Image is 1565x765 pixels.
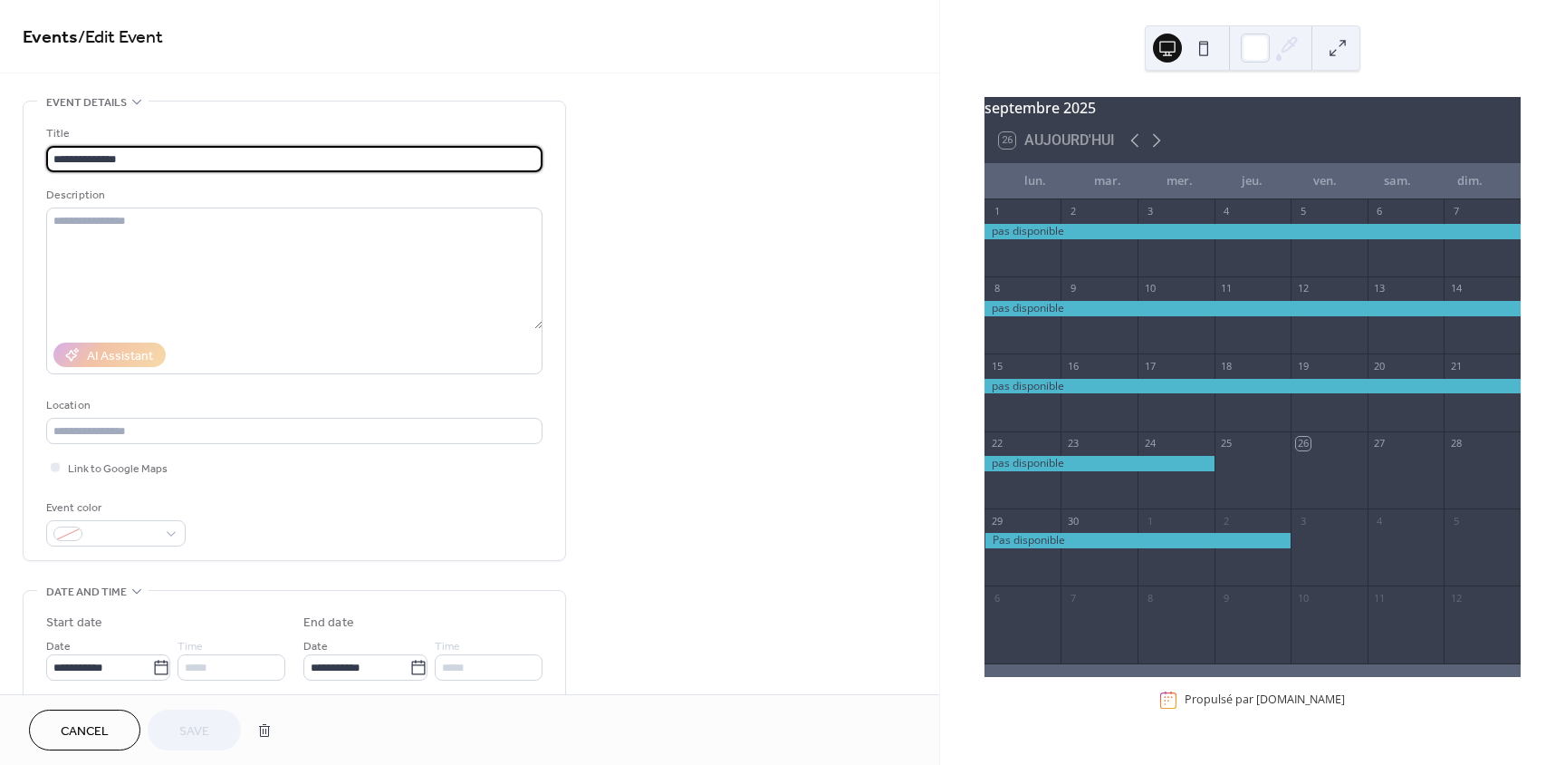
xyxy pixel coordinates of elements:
[46,637,71,656] span: Date
[435,637,460,656] span: Time
[46,124,539,143] div: Title
[1289,163,1361,199] div: ven.
[1296,205,1310,218] div: 5
[1361,163,1434,199] div: sam.
[1143,359,1157,373] div: 17
[1296,282,1310,295] div: 12
[1143,591,1157,605] div: 8
[46,396,539,415] div: Location
[68,460,168,479] span: Link to Google Maps
[29,710,140,750] button: Cancel
[1185,692,1345,708] div: Propulsé par
[990,591,1003,605] div: 6
[984,456,1215,471] div: pas disponible
[1449,514,1463,528] div: 5
[1449,591,1463,605] div: 12
[984,533,1291,548] div: Pas disponible
[984,224,1521,239] div: pas disponible
[1143,282,1157,295] div: 10
[1373,205,1387,218] div: 6
[1449,359,1463,373] div: 21
[1143,437,1157,450] div: 24
[990,282,1003,295] div: 8
[1256,692,1345,708] a: [DOMAIN_NAME]
[1449,205,1463,218] div: 7
[1296,359,1310,373] div: 19
[46,499,182,518] div: Event color
[46,583,127,602] span: Date and time
[1373,437,1387,450] div: 27
[1220,282,1234,295] div: 11
[1144,163,1216,199] div: mer.
[46,186,539,205] div: Description
[984,379,1521,394] div: pas disponible
[303,637,328,656] span: Date
[999,163,1071,199] div: lun.
[1066,282,1080,295] div: 9
[1220,205,1234,218] div: 4
[1296,591,1310,605] div: 10
[1066,359,1080,373] div: 16
[990,205,1003,218] div: 1
[984,97,1521,119] div: septembre 2025
[1449,282,1463,295] div: 14
[1296,514,1310,528] div: 3
[1373,514,1387,528] div: 4
[990,514,1003,528] div: 29
[990,359,1003,373] div: 15
[1220,359,1234,373] div: 18
[78,20,163,55] span: / Edit Event
[1373,591,1387,605] div: 11
[1220,514,1234,528] div: 2
[1434,163,1506,199] div: dim.
[990,437,1003,450] div: 22
[46,93,127,112] span: Event details
[1220,437,1234,450] div: 25
[1066,205,1080,218] div: 2
[1066,591,1080,605] div: 7
[61,722,109,741] span: Cancel
[984,301,1521,316] div: pas disponible
[1066,514,1080,528] div: 30
[1373,282,1387,295] div: 13
[303,614,354,633] div: End date
[1216,163,1289,199] div: jeu.
[178,637,203,656] span: Time
[1071,163,1144,199] div: mar.
[1373,359,1387,373] div: 20
[1220,591,1234,605] div: 9
[1143,514,1157,528] div: 1
[1449,437,1463,450] div: 28
[1296,437,1310,450] div: 26
[1143,205,1157,218] div: 3
[23,20,78,55] a: Events
[1066,437,1080,450] div: 23
[46,614,102,633] div: Start date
